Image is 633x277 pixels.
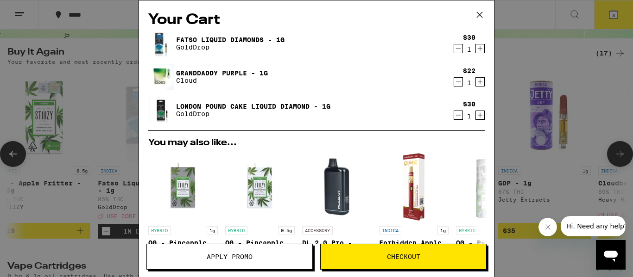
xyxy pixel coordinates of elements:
div: 1 [463,46,475,53]
p: Forbidden Apple Signature AIO - 1g [379,239,449,254]
p: ACCESSORY [302,226,333,234]
div: $30 [463,100,475,108]
p: GoldDrop [176,43,285,51]
a: Open page for Forbidden Apple Signature AIO - 1g from DIME [379,152,449,266]
h2: You may also like... [148,138,485,148]
span: Apply Promo [207,253,253,260]
a: Open page for OG - Pink Acai - 1g from STIIIZY [456,152,525,266]
p: INDICA [379,226,401,234]
button: Decrement [454,111,463,120]
img: DIME - Forbidden Apple Signature AIO - 1g [394,152,434,222]
p: HYBRID [456,226,478,234]
button: Apply Promo [146,244,313,270]
p: 1g [437,226,449,234]
p: OG - Pineapple Express - 0.5g [225,239,295,254]
a: Open page for OG - Pineapple Express - 0.5g from STIIIZY [225,152,295,266]
button: Increment [475,111,485,120]
a: Open page for OG - Pineapple Express - 1g from STIIIZY [148,152,218,266]
div: 1 [463,79,475,86]
img: Granddaddy Purple - 1g [148,64,174,90]
a: London Pound Cake Liquid Diamond - 1g [176,103,330,110]
span: Hi. Need any help? [6,6,67,14]
button: Decrement [454,77,463,86]
p: HYBRID [225,226,247,234]
span: Checkout [387,253,420,260]
iframe: Close message [538,218,557,236]
p: OG - Pink Acai - 1g [456,239,525,254]
p: OG - Pineapple Express - 1g [148,239,218,254]
button: Increment [475,44,485,53]
div: $22 [463,67,475,74]
div: $30 [463,34,475,41]
button: Decrement [454,44,463,53]
p: HYBRID [148,226,171,234]
img: STIIIZY - OG - Pink Acai - 1g [456,152,525,222]
a: Granddaddy Purple - 1g [176,69,268,77]
a: Fatso Liquid Diamonds - 1g [176,36,285,43]
img: Pulsar - DL 2.0 Pro - Black [302,152,372,222]
p: 1g [207,226,218,234]
a: Open page for DL 2.0 Pro - Black from Pulsar [302,152,372,266]
div: 1 [463,112,475,120]
p: GoldDrop [176,110,330,117]
p: Cloud [176,77,268,84]
button: Increment [475,77,485,86]
img: Fatso Liquid Diamonds - 1g [148,27,174,60]
img: London Pound Cake Liquid Diamond - 1g [148,97,174,123]
img: STIIIZY - OG - Pineapple Express - 1g [148,152,218,222]
button: Checkout [320,244,487,270]
h2: Your Cart [148,10,485,31]
p: 0.5g [278,226,295,234]
iframe: Message from company [561,216,626,236]
img: STIIIZY - OG - Pineapple Express - 0.5g [225,152,295,222]
p: DL 2.0 Pro - Black [302,239,372,254]
iframe: Button to launch messaging window [596,240,626,270]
